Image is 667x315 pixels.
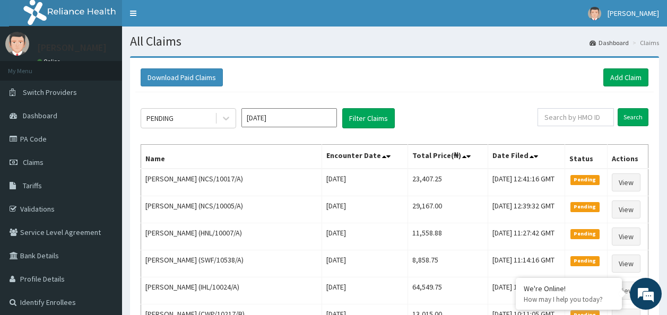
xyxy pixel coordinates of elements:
[141,223,322,250] td: [PERSON_NAME] (HNL/10007/A)
[570,229,600,239] span: Pending
[488,250,565,277] td: [DATE] 11:14:16 GMT
[23,87,77,97] span: Switch Providers
[608,8,659,18] span: [PERSON_NAME]
[612,200,640,218] a: View
[612,173,640,191] a: View
[603,68,648,86] a: Add Claim
[141,250,322,277] td: [PERSON_NAME] (SWF/10538/A)
[408,250,488,277] td: 8,858.75
[146,113,174,124] div: PENDING
[141,145,322,169] th: Name
[612,227,640,246] a: View
[588,7,601,20] img: User Image
[630,38,659,47] li: Claims
[241,108,337,127] input: Select Month and Year
[37,58,63,65] a: Online
[322,223,408,250] td: [DATE]
[23,111,57,120] span: Dashboard
[570,175,600,185] span: Pending
[570,256,600,266] span: Pending
[408,169,488,196] td: 23,407.25
[488,196,565,223] td: [DATE] 12:39:32 GMT
[408,145,488,169] th: Total Price(₦)
[408,223,488,250] td: 11,558.88
[570,202,600,212] span: Pending
[322,250,408,277] td: [DATE]
[408,277,488,304] td: 64,549.75
[141,196,322,223] td: [PERSON_NAME] (NCS/10005/A)
[322,169,408,196] td: [DATE]
[590,38,629,47] a: Dashboard
[342,108,395,128] button: Filter Claims
[23,157,44,167] span: Claims
[322,145,408,169] th: Encounter Date
[488,223,565,250] td: [DATE] 11:27:42 GMT
[607,145,648,169] th: Actions
[618,108,648,126] input: Search
[538,108,614,126] input: Search by HMO ID
[322,277,408,304] td: [DATE]
[565,145,608,169] th: Status
[141,68,223,86] button: Download Paid Claims
[488,169,565,196] td: [DATE] 12:41:16 GMT
[141,277,322,304] td: [PERSON_NAME] (IHL/10024/A)
[612,255,640,273] a: View
[524,284,614,293] div: We're Online!
[612,282,640,300] a: View
[141,169,322,196] td: [PERSON_NAME] (NCS/10017/A)
[488,145,565,169] th: Date Filed
[23,181,42,190] span: Tariffs
[130,34,659,48] h1: All Claims
[5,32,29,56] img: User Image
[37,43,107,52] p: [PERSON_NAME]
[524,295,614,304] p: How may I help you today?
[488,277,565,304] td: [DATE] 10:34:59 GMT
[408,196,488,223] td: 29,167.00
[322,196,408,223] td: [DATE]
